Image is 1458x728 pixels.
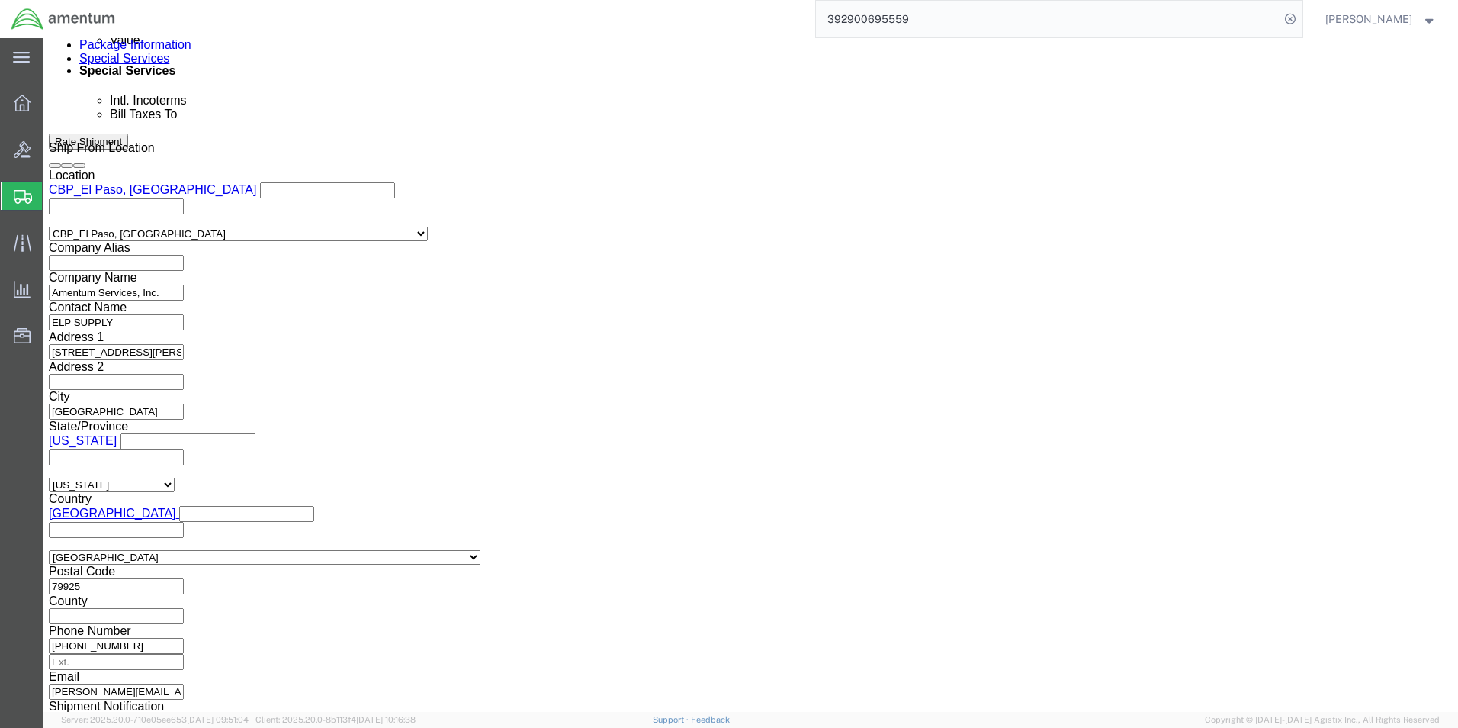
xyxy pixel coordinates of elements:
iframe: FS Legacy Container [43,38,1458,712]
span: Copyright © [DATE]-[DATE] Agistix Inc., All Rights Reserved [1205,714,1440,726]
input: Search for shipment number, reference number [816,1,1280,37]
span: Client: 2025.20.0-8b113f4 [255,715,416,724]
img: logo [11,8,116,31]
a: Feedback [691,715,730,724]
a: Support [653,715,691,724]
span: [DATE] 09:51:04 [187,715,249,724]
span: Server: 2025.20.0-710e05ee653 [61,715,249,724]
button: [PERSON_NAME] [1325,10,1437,28]
span: James Barragan [1325,11,1412,27]
span: [DATE] 10:16:38 [356,715,416,724]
